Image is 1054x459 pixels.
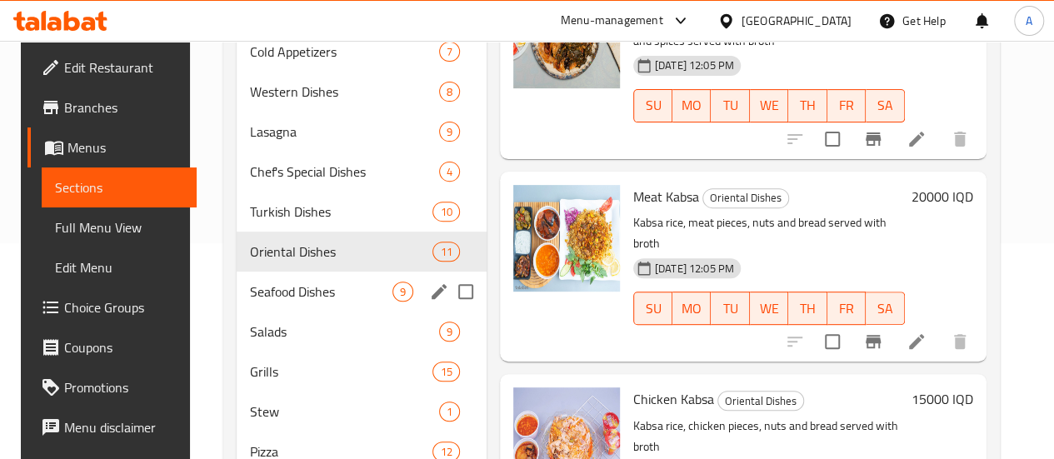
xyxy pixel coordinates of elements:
a: Menus [27,127,197,167]
h6: 20000 IQD [912,185,973,208]
button: Branch-specific-item [853,322,893,362]
span: SA [872,93,897,117]
span: Menu disclaimer [64,417,183,437]
button: Branch-specific-item [853,119,893,159]
a: Full Menu View [42,207,197,247]
span: MO [679,297,704,321]
div: Western Dishes [250,82,439,102]
div: Oriental Dishes [702,188,789,208]
span: Branches [64,97,183,117]
a: Branches [27,87,197,127]
div: Oriental Dishes [250,242,433,262]
a: Edit Menu [42,247,197,287]
span: 10 [433,204,458,220]
div: [GEOGRAPHIC_DATA] [742,12,852,30]
span: TU [717,93,742,117]
button: edit [427,279,452,304]
span: Oriental Dishes [718,392,803,411]
span: Oriental Dishes [703,188,788,207]
span: MO [679,93,704,117]
button: MO [672,292,711,325]
span: Sections [55,177,183,197]
button: TH [788,292,827,325]
span: WE [757,297,782,321]
span: [DATE] 12:05 PM [648,57,741,73]
span: Grills [250,362,433,382]
button: TU [711,292,749,325]
span: Edit Restaurant [64,57,183,77]
span: TH [795,93,820,117]
span: FR [834,93,859,117]
a: Sections [42,167,197,207]
span: 11 [433,244,458,260]
span: Meat Kabsa [633,184,699,209]
span: Seafood Dishes [250,282,392,302]
span: 4 [440,164,459,180]
span: Turkish Dishes [250,202,433,222]
div: Stew1 [237,392,487,432]
span: [DATE] 12:05 PM [648,261,741,277]
span: Coupons [64,337,183,357]
div: Grills15 [237,352,487,392]
span: A [1026,12,1032,30]
div: Seafood Dishes9edit [237,272,487,312]
button: MO [672,89,711,122]
div: Oriental Dishes [717,391,804,411]
button: WE [750,292,788,325]
span: TU [717,297,742,321]
span: TH [795,297,820,321]
span: Lasagna [250,122,439,142]
span: SU [641,93,666,117]
div: items [439,122,460,142]
span: 9 [440,324,459,340]
button: SA [866,292,904,325]
span: Promotions [64,377,183,397]
span: Select to update [815,122,850,157]
div: Chef's Special Dishes4 [237,152,487,192]
span: SA [872,297,897,321]
div: Menu-management [561,11,663,31]
button: TU [711,89,749,122]
p: Mixed vegetables stuffed with minced meat sauce, rice and spices served with broth [633,10,905,52]
span: Salads [250,322,439,342]
div: items [392,282,413,302]
span: SU [641,297,666,321]
button: FR [827,292,866,325]
span: Full Menu View [55,217,183,237]
span: Chicken Kabsa [633,387,714,412]
div: Turkish Dishes10 [237,192,487,232]
div: items [439,402,460,422]
span: 7 [440,44,459,60]
span: Choice Groups [64,297,183,317]
span: 9 [393,284,412,300]
span: Menus [67,137,183,157]
button: delete [940,322,980,362]
button: SU [633,292,672,325]
div: items [432,202,459,222]
span: 1 [440,404,459,420]
span: Chef's Special Dishes [250,162,439,182]
span: Cold Appetizers [250,42,439,62]
span: 8 [440,84,459,100]
span: Edit Menu [55,257,183,277]
img: Meat Kabsa [513,185,620,292]
div: Lasagna9 [237,112,487,152]
div: Western Dishes8 [237,72,487,112]
button: TH [788,89,827,122]
div: Salads9 [237,312,487,352]
p: Kabsa rice, meat pieces, nuts and bread served with broth [633,212,905,254]
span: 9 [440,124,459,140]
div: items [439,82,460,102]
button: SA [866,89,904,122]
span: Stew [250,402,439,422]
span: FR [834,297,859,321]
div: items [439,42,460,62]
a: Menu disclaimer [27,407,197,447]
button: delete [940,119,980,159]
a: Edit Restaurant [27,47,197,87]
button: SU [633,89,672,122]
